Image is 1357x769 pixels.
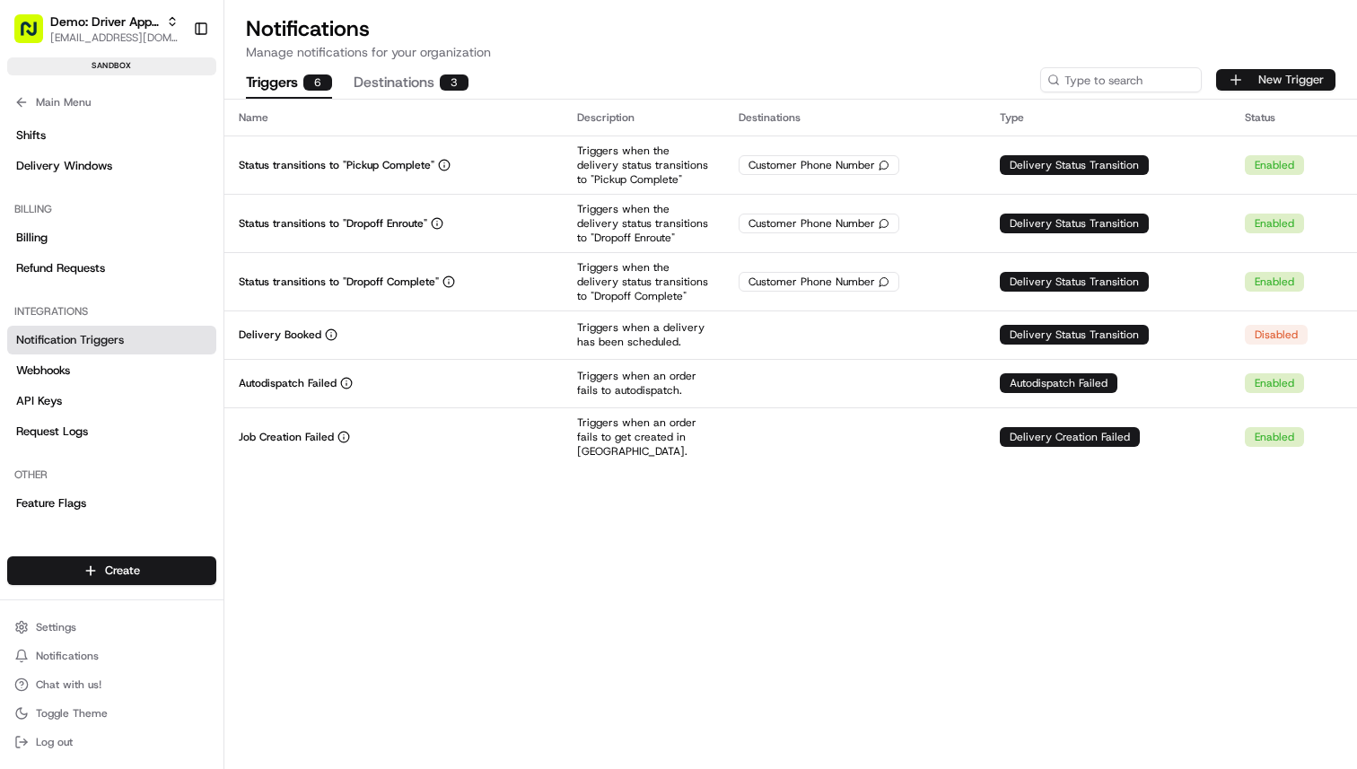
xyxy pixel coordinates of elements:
div: Delivery Status Transition [1000,214,1149,233]
p: Manage notifications for your organization [246,43,1335,61]
div: Billing [7,195,216,223]
p: Triggers when an order fails to get created in [GEOGRAPHIC_DATA]. [577,415,710,459]
span: Feature Flags [16,495,86,511]
p: Triggers when the delivery status transitions to "Pickup Complete" [577,144,710,187]
h1: Notifications [246,14,1335,43]
div: Delivery Creation Failed [1000,427,1140,447]
p: Triggers when the delivery status transitions to "Dropoff Complete" [577,260,710,303]
span: API Keys [16,393,62,409]
img: 1736555255976-a54dd68f-1ca7-489b-9aae-adbdc363a1c4 [18,171,50,204]
p: Status transitions to "Dropoff Complete" [239,275,439,289]
div: Enabled [1245,427,1304,447]
input: Type to search [1040,67,1202,92]
span: Chat with us! [36,677,101,692]
div: Delivery Status Transition [1000,325,1149,345]
img: 4281594248423_2fcf9dad9f2a874258b8_72.png [38,171,70,204]
div: Autodispatch Failed [1000,373,1117,393]
a: Feature Flags [7,489,216,518]
p: Triggers when a delivery has been scheduled. [577,320,710,349]
div: Status [1245,110,1343,125]
button: [EMAIL_ADDRESS][DOMAIN_NAME] [50,31,179,45]
button: Main Menu [7,90,216,115]
a: Notification Triggers [7,326,216,354]
span: Pylon [179,397,217,410]
span: Shifts [16,127,46,144]
div: Enabled [1245,373,1304,393]
div: sandbox [7,57,216,75]
div: Description [577,110,710,125]
div: Enabled [1245,155,1304,175]
div: 3 [440,74,468,91]
span: Request Logs [16,424,88,440]
button: New Trigger [1216,69,1335,91]
span: Settings [36,620,76,634]
span: Billing [16,230,48,246]
p: Job Creation Failed [239,430,334,444]
a: API Keys [7,387,216,415]
a: 📗Knowledge Base [11,345,144,378]
p: Autodispatch Failed [239,376,337,390]
a: 💻API Documentation [144,345,295,378]
img: Abhishek Arora [18,261,47,290]
span: Knowledge Base [36,353,137,371]
a: Powered byPylon [127,396,217,410]
div: Delivery Status Transition [1000,155,1149,175]
p: Triggers when the delivery status transitions to "Dropoff Enroute" [577,202,710,245]
button: Log out [7,730,216,755]
div: Customer Phone Number [739,272,899,292]
div: Other [7,460,216,489]
div: 💻 [152,354,166,369]
p: Status transitions to "Dropoff Enroute" [239,216,427,231]
span: Webhooks [16,363,70,379]
span: Notification Triggers [16,332,124,348]
a: Shifts [7,121,216,150]
button: Toggle Theme [7,701,216,726]
span: [PERSON_NAME] [56,278,145,293]
span: Notifications [36,649,99,663]
a: Delivery Windows [7,152,216,180]
button: Demo: Driver App APAC[EMAIL_ADDRESS][DOMAIN_NAME] [7,7,186,50]
button: Chat with us! [7,672,216,697]
span: Create [105,563,140,579]
a: Billing [7,223,216,252]
span: Delivery Windows [16,158,112,174]
span: Refund Requests [16,260,105,276]
button: Demo: Driver App APAC [50,13,159,31]
input: Clear [47,116,296,135]
div: Start new chat [81,171,294,189]
span: [DATE] [159,278,196,293]
button: Notifications [7,643,216,669]
button: See all [278,230,327,251]
a: Request Logs [7,417,216,446]
div: Type [1000,110,1216,125]
button: Settings [7,615,216,640]
div: We're available if you need us! [81,189,247,204]
p: Delivery Booked [239,328,321,342]
div: Integrations [7,297,216,326]
span: • [149,278,155,293]
span: Toggle Theme [36,706,108,721]
div: Disabled [1245,325,1308,345]
a: Webhooks [7,356,216,385]
div: Enabled [1245,214,1304,233]
div: Customer Phone Number [739,214,899,233]
button: Triggers [246,68,332,99]
div: Delivery Status Transition [1000,272,1149,292]
span: Log out [36,735,73,749]
button: Destinations [354,68,468,99]
p: Status transitions to "Pickup Complete" [239,158,434,172]
div: Customer Phone Number [739,155,899,175]
a: Refund Requests [7,254,216,283]
span: API Documentation [170,353,288,371]
p: Welcome 👋 [18,72,327,100]
div: Enabled [1245,272,1304,292]
img: Nash [18,18,54,54]
div: Destinations [739,110,971,125]
button: Create [7,556,216,585]
div: 📗 [18,354,32,369]
span: Main Menu [36,95,91,109]
p: Triggers when an order fails to autodispatch. [577,369,710,398]
button: Start new chat [305,177,327,198]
